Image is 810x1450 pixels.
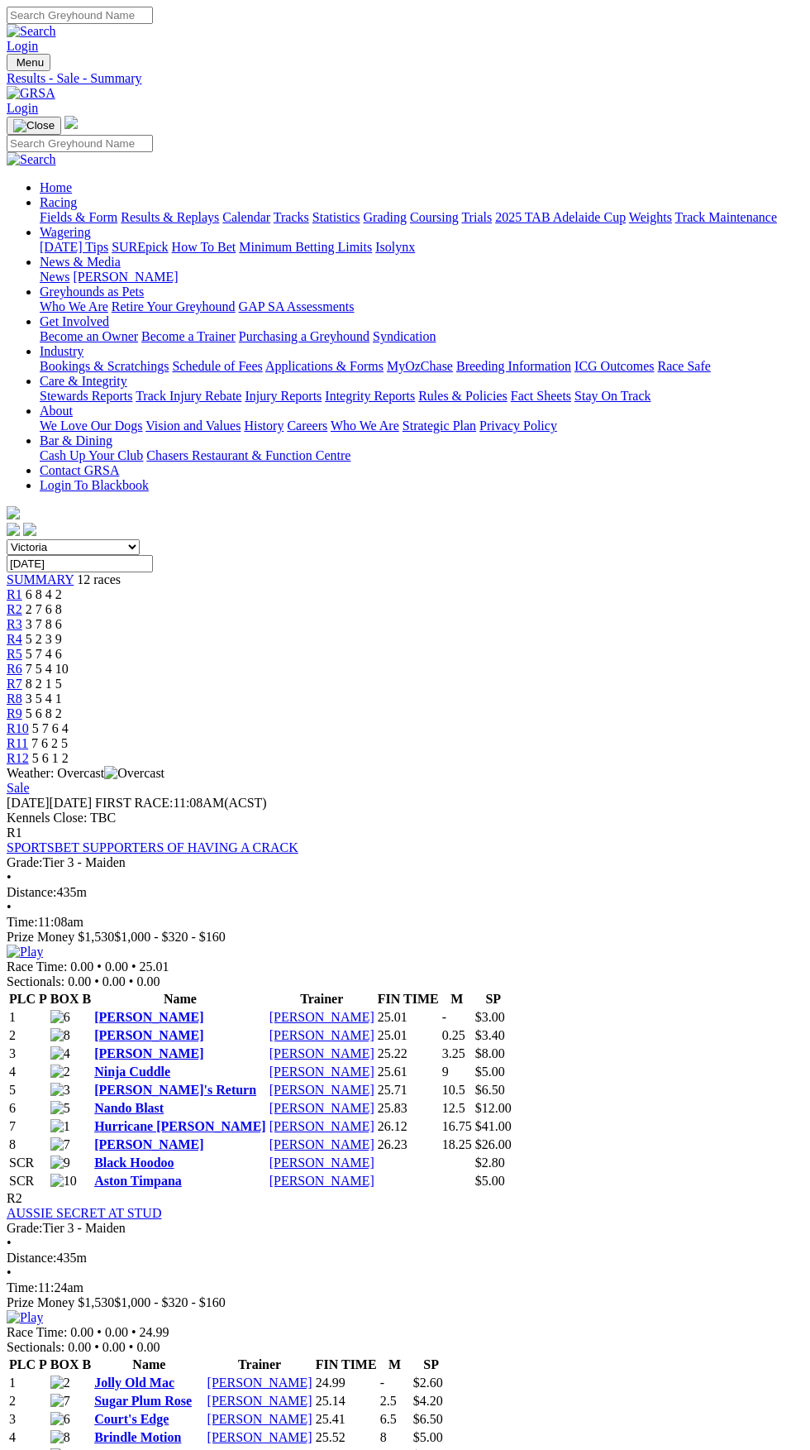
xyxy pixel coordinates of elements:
[82,992,91,1006] span: B
[102,1340,126,1354] span: 0.00
[114,930,226,944] span: $1,000 - $320 - $160
[7,555,153,572] input: Select date
[7,706,22,720] a: R9
[364,210,407,224] a: Grading
[8,1137,48,1153] td: 8
[32,721,69,735] span: 5 7 6 4
[387,359,453,373] a: MyOzChase
[7,1340,64,1354] span: Sectionals:
[131,959,136,974] span: •
[40,240,803,255] div: Wagering
[7,39,38,53] a: Login
[40,433,112,447] a: Bar & Dining
[7,781,30,795] a: Sale
[7,587,22,601] span: R1
[13,119,55,132] img: Close
[7,855,43,869] span: Grade:
[141,329,236,343] a: Become a Trainer
[121,210,219,224] a: Results & Replays
[50,1156,70,1170] img: 9
[7,945,43,959] img: Play
[377,1118,440,1135] td: 26.12
[7,825,22,840] span: R1
[7,71,803,86] a: Results - Sale - Summary
[40,240,108,254] a: [DATE] Tips
[377,991,440,1007] th: FIN TIME
[9,1357,36,1371] span: PLC
[239,299,355,313] a: GAP SA Assessments
[26,706,62,720] span: 5 6 8 2
[7,86,55,101] img: GRSA
[7,1221,803,1236] div: Tier 3 - Maiden
[7,1325,67,1339] span: Race Time:
[7,617,22,631] span: R3
[7,796,92,810] span: [DATE]
[94,1412,169,1426] a: Court's Edge
[7,101,38,115] a: Login
[475,1101,512,1115] span: $12.00
[104,766,164,781] img: Overcast
[68,974,91,988] span: 0.00
[40,195,77,209] a: Racing
[7,647,22,661] a: R5
[380,1430,387,1444] text: 8
[7,721,29,735] a: R10
[511,389,571,403] a: Fact Sheets
[97,1325,102,1339] span: •
[40,270,69,284] a: News
[105,959,128,974] span: 0.00
[31,736,68,750] span: 7 6 2 5
[50,1083,70,1098] img: 3
[7,602,22,616] span: R2
[7,152,56,167] img: Search
[475,1137,512,1151] span: $26.00
[377,1027,440,1044] td: 25.01
[7,117,61,135] button: Toggle navigation
[7,1295,803,1310] div: Prize Money $1,530
[7,677,22,691] a: R7
[474,991,512,1007] th: SP
[269,1119,374,1133] a: [PERSON_NAME]
[40,314,109,328] a: Get Involved
[73,270,178,284] a: [PERSON_NAME]
[331,419,399,433] a: Who We Are
[413,1376,443,1390] span: $2.60
[131,1325,136,1339] span: •
[136,974,160,988] span: 0.00
[40,255,121,269] a: News & Media
[26,632,62,646] span: 5 2 3 9
[140,959,169,974] span: 25.01
[129,1340,134,1354] span: •
[94,974,99,988] span: •
[442,1028,465,1042] text: 0.25
[269,1046,374,1060] a: [PERSON_NAME]
[93,1357,204,1373] th: Name
[7,1310,43,1325] img: Play
[287,419,327,433] a: Careers
[129,974,134,988] span: •
[269,1101,374,1115] a: [PERSON_NAME]
[140,1325,169,1339] span: 24.99
[269,1010,374,1024] a: [PERSON_NAME]
[675,210,777,224] a: Track Maintenance
[207,1357,313,1373] th: Trainer
[40,210,803,225] div: Racing
[7,1280,803,1295] div: 11:24am
[269,1028,374,1042] a: [PERSON_NAME]
[315,1375,378,1391] td: 24.99
[475,1065,505,1079] span: $5.00
[17,56,44,69] span: Menu
[7,572,74,586] a: SUMMARY
[7,632,22,646] a: R4
[442,1119,472,1133] text: 16.75
[9,992,36,1006] span: PLC
[40,419,142,433] a: We Love Our Dogs
[95,796,173,810] span: FIRST RACE:
[475,1119,512,1133] span: $41.00
[377,1064,440,1080] td: 25.61
[7,1221,43,1235] span: Grade:
[379,1357,411,1373] th: M
[375,240,415,254] a: Isolynx
[7,1236,12,1250] span: •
